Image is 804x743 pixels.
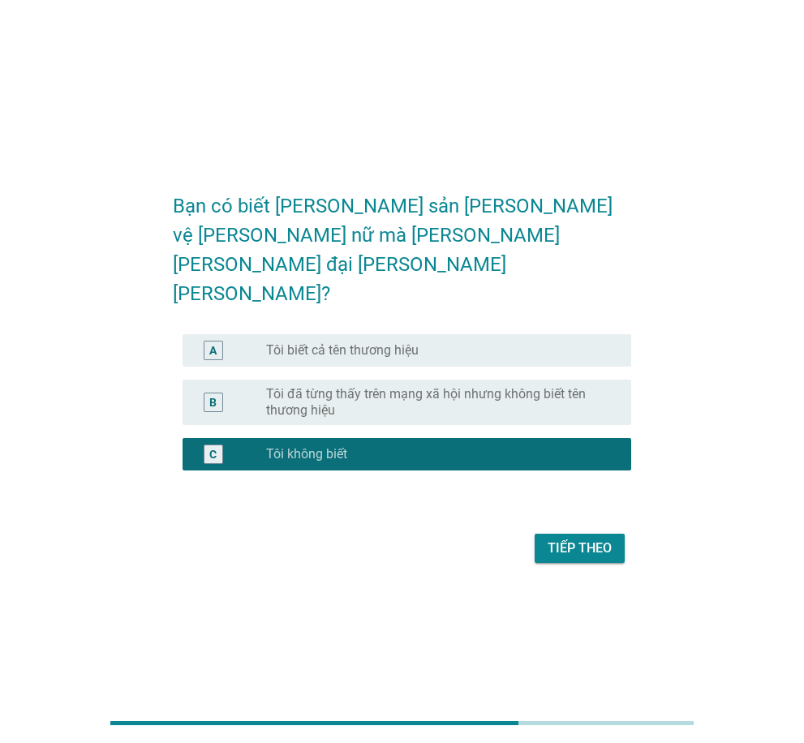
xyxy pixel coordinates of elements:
[266,446,347,462] label: Tôi không biết
[266,342,419,359] label: Tôi biết cả tên thương hiệu
[548,539,612,558] div: Tiếp theo
[209,446,217,463] div: C
[266,386,605,419] label: Tôi đã từng thấy trên mạng xã hội nhưng không biết tên thương hiệu
[535,534,625,563] button: Tiếp theo
[209,342,217,359] div: A
[173,175,631,308] h2: Bạn có biết [PERSON_NAME] sản [PERSON_NAME] vệ [PERSON_NAME] nữ mà [PERSON_NAME] [PERSON_NAME] đạ...
[209,394,217,411] div: B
